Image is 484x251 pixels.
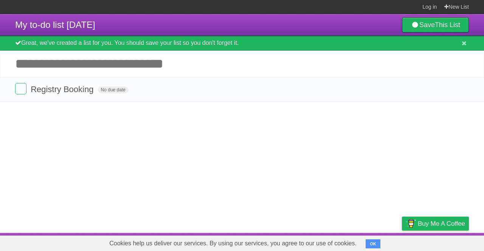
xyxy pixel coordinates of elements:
[15,83,26,94] label: Done
[392,235,412,249] a: Privacy
[326,235,357,249] a: Developers
[31,85,95,94] span: Registry Booking
[402,17,469,32] a: SaveThis List
[98,86,129,93] span: No due date
[418,217,465,230] span: Buy me a coffee
[421,235,469,249] a: Suggest a feature
[366,239,380,248] button: OK
[435,21,460,29] b: This List
[102,236,364,251] span: Cookies help us deliver our services. By using our services, you agree to our use of cookies.
[406,217,416,230] img: Buy me a coffee
[301,235,317,249] a: About
[366,235,383,249] a: Terms
[402,217,469,231] a: Buy me a coffee
[15,20,95,30] span: My to-do list [DATE]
